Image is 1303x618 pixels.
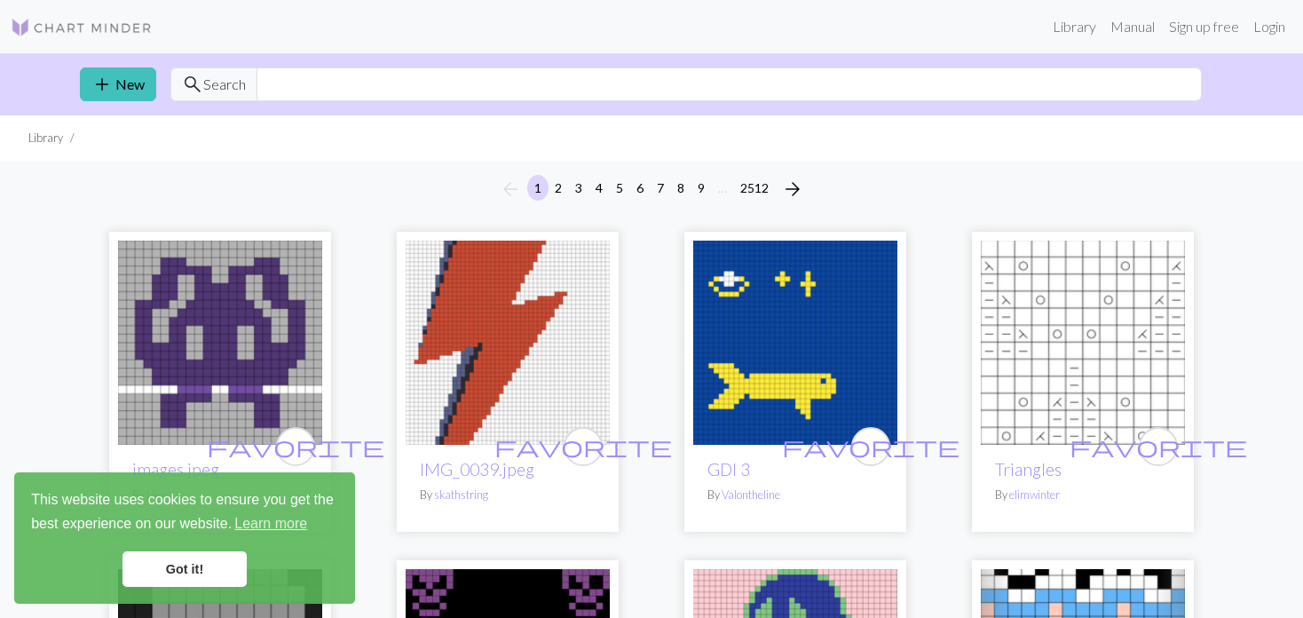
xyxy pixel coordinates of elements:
a: Login [1246,9,1292,44]
a: Sign up free [1162,9,1246,44]
button: favourite [564,427,603,466]
a: Manual [1103,9,1162,44]
a: Library [1046,9,1103,44]
span: Search [203,74,246,95]
button: favourite [1139,427,1178,466]
button: Next [775,175,810,203]
span: search [182,72,203,97]
a: skathstring [434,487,488,502]
a: elimwinter [1009,487,1060,502]
button: 2512 [733,175,776,201]
i: Next [782,178,803,200]
img: GDI 3 [693,241,897,445]
p: By [420,487,596,503]
span: add [91,72,113,97]
nav: Page navigation [493,175,810,203]
a: IMG_0039.jpeg [406,332,610,349]
p: By [995,487,1171,503]
button: 3 [568,175,589,201]
a: GDI 3 [693,332,897,349]
li: Library [28,130,63,147]
img: Logo [11,17,153,38]
img: alien monster 1 [118,241,322,445]
span: favorite [1070,432,1247,460]
a: learn more about cookies [232,511,310,537]
a: alien monster 1 [118,332,322,349]
button: 1 [527,175,549,201]
div: cookieconsent [14,472,355,604]
a: Triangles [981,332,1185,349]
button: favourite [851,427,890,466]
button: 6 [629,175,651,201]
button: 9 [691,175,712,201]
img: IMG_0039.jpeg [406,241,610,445]
span: favorite [494,432,672,460]
button: 4 [588,175,610,201]
img: Triangles [981,241,1185,445]
span: favorite [207,432,384,460]
a: dismiss cookie message [122,551,247,587]
button: 2 [548,175,569,201]
button: 5 [609,175,630,201]
a: Triangles [995,459,1062,479]
i: favourite [782,429,959,464]
a: IMG_0039.jpeg [420,459,534,479]
span: favorite [782,432,959,460]
i: favourite [494,429,672,464]
i: favourite [1070,429,1247,464]
button: favourite [276,427,315,466]
button: 8 [670,175,691,201]
a: images.jpeg [132,459,219,479]
span: arrow_forward [782,177,803,202]
a: GDI 3 [707,459,750,479]
i: favourite [207,429,384,464]
button: 7 [650,175,671,201]
p: By [707,487,883,503]
span: This website uses cookies to ensure you get the best experience on our website. [31,489,338,537]
a: New [80,67,156,101]
a: Valontheline [722,487,780,502]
